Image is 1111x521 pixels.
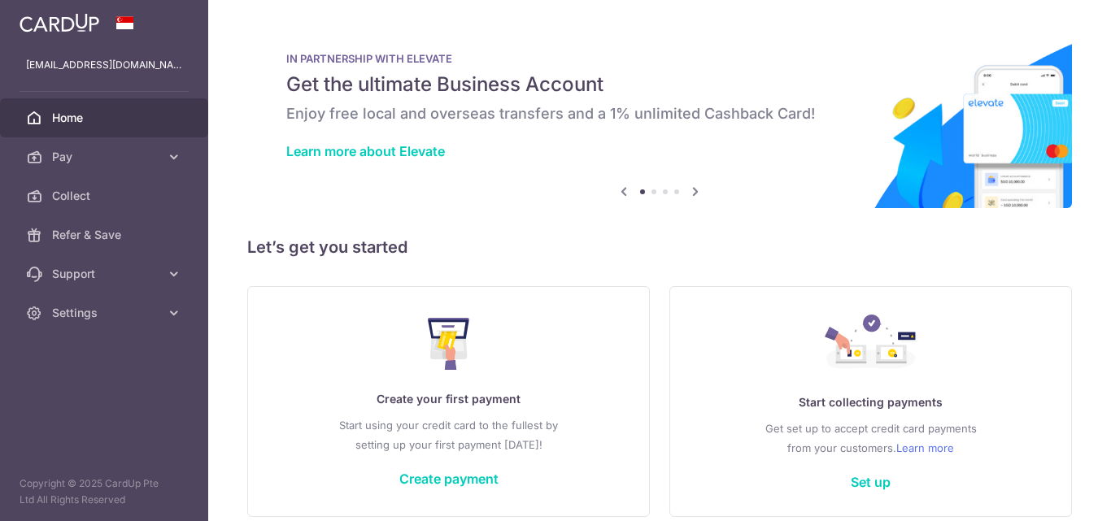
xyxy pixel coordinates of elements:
span: Settings [52,305,159,321]
img: CardUp [20,13,99,33]
span: Pay [52,149,159,165]
img: Make Payment [428,318,469,370]
p: IN PARTNERSHIP WITH ELEVATE [286,52,1033,65]
span: Refer & Save [52,227,159,243]
span: Collect [52,188,159,204]
p: Start using your credit card to the fullest by setting up your first payment [DATE]! [281,415,616,454]
img: Renovation banner [247,26,1072,208]
span: Support [52,266,159,282]
iframe: Opens a widget where you can find more information [1007,472,1095,513]
p: Get set up to accept credit card payments from your customers. [703,419,1039,458]
h5: Get the ultimate Business Account [286,72,1033,98]
a: Learn more [896,438,954,458]
img: Collect Payment [825,315,917,373]
p: Start collecting payments [703,393,1039,412]
h6: Enjoy free local and overseas transfers and a 1% unlimited Cashback Card! [286,104,1033,124]
a: Learn more about Elevate [286,143,445,159]
p: [EMAIL_ADDRESS][DOMAIN_NAME] [26,57,182,73]
h5: Let’s get you started [247,234,1072,260]
span: Home [52,110,159,126]
p: Create your first payment [281,389,616,409]
a: Create payment [399,471,499,487]
a: Set up [851,474,891,490]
